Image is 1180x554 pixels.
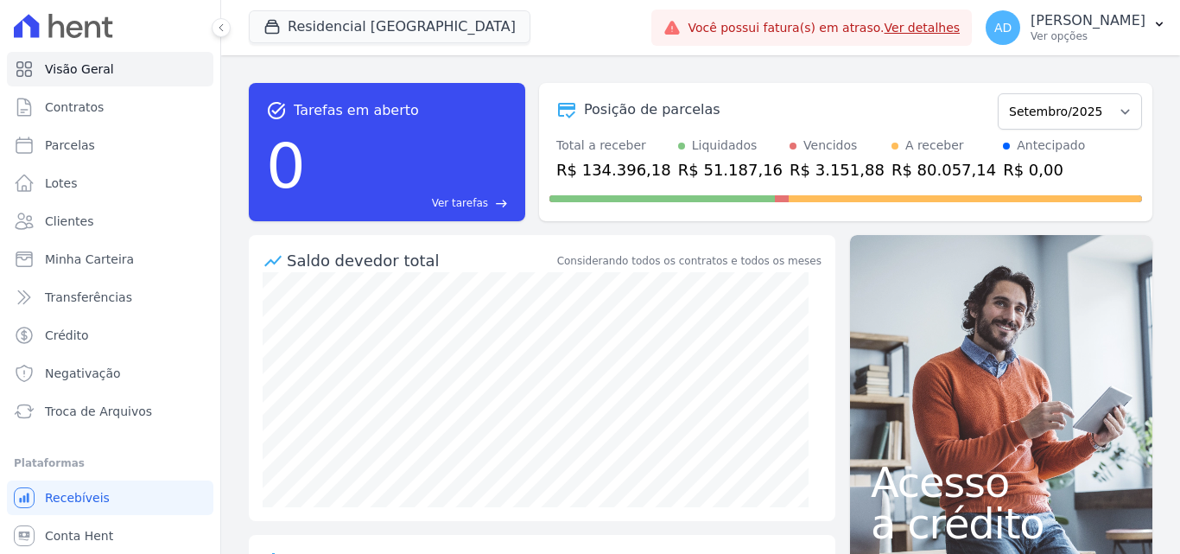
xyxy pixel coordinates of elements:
[1003,158,1085,181] div: R$ 0,00
[287,249,554,272] div: Saldo devedor total
[249,10,530,43] button: Residencial [GEOGRAPHIC_DATA]
[556,158,671,181] div: R$ 134.396,18
[45,327,89,344] span: Crédito
[7,52,213,86] a: Visão Geral
[871,503,1132,544] span: a crédito
[678,158,783,181] div: R$ 51.187,16
[1031,12,1145,29] p: [PERSON_NAME]
[7,280,213,315] a: Transferências
[45,213,93,230] span: Clientes
[803,137,857,155] div: Vencidos
[7,166,213,201] a: Lotes
[885,21,961,35] a: Ver detalhes
[45,137,95,154] span: Parcelas
[871,462,1132,503] span: Acesso
[45,99,104,116] span: Contratos
[266,121,306,211] div: 0
[14,453,206,474] div: Plataformas
[45,403,152,420] span: Troca de Arquivos
[45,527,113,544] span: Conta Hent
[584,99,720,120] div: Posição de parcelas
[45,365,121,382] span: Negativação
[1017,137,1085,155] div: Antecipado
[688,19,960,37] span: Você possui fatura(s) em atraso.
[432,195,488,211] span: Ver tarefas
[1031,29,1145,43] p: Ver opções
[891,158,996,181] div: R$ 80.057,14
[45,251,134,268] span: Minha Carteira
[7,318,213,353] a: Crédito
[7,394,213,429] a: Troca de Arquivos
[45,60,114,78] span: Visão Geral
[45,489,110,506] span: Recebíveis
[45,175,78,192] span: Lotes
[7,481,213,515] a: Recebíveis
[45,289,132,306] span: Transferências
[294,100,419,121] span: Tarefas em aberto
[790,158,885,181] div: R$ 3.151,88
[972,3,1180,52] button: AD [PERSON_NAME] Ver opções
[7,356,213,391] a: Negativação
[556,137,671,155] div: Total a receber
[266,100,287,121] span: task_alt
[7,90,213,124] a: Contratos
[7,519,213,553] a: Conta Hent
[994,22,1012,34] span: AD
[692,137,758,155] div: Liquidados
[495,197,508,210] span: east
[7,128,213,162] a: Parcelas
[905,137,964,155] div: A receber
[7,204,213,239] a: Clientes
[7,242,213,277] a: Minha Carteira
[313,195,508,211] a: Ver tarefas east
[557,253,822,269] div: Considerando todos os contratos e todos os meses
